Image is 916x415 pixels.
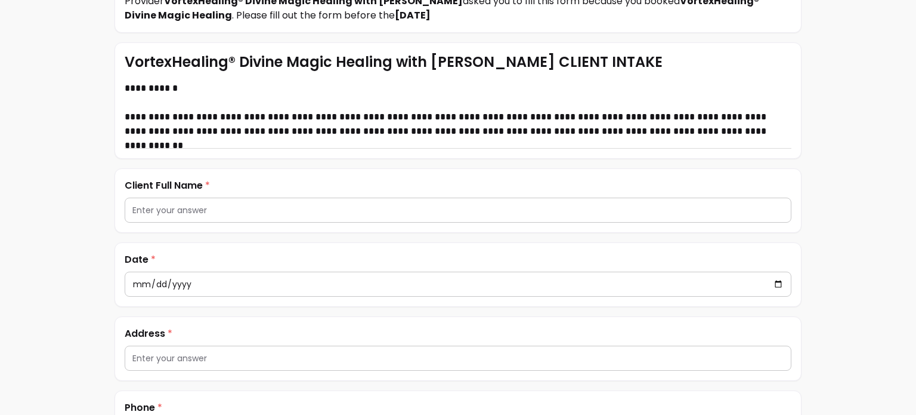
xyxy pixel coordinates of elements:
p: Client Full Name [125,179,791,193]
b: [DATE] [395,8,431,22]
p: Phone [125,401,791,415]
p: Date [125,253,791,267]
p: Address [125,327,791,341]
p: VortexHealing® Divine Magic Healing with [PERSON_NAME] CLIENT INTAKE [125,53,791,72]
input: Enter your answer [132,204,784,216]
input: Enter your answer [132,278,784,291]
input: Enter your answer [132,352,784,364]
